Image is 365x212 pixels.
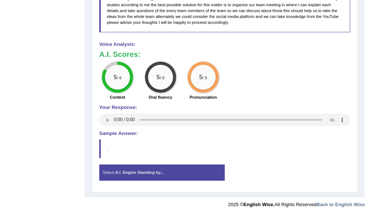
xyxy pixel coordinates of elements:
[99,131,351,136] h4: Sample Answer:
[114,74,117,81] big: 5
[99,50,141,58] b: A.I. Scores:
[190,94,217,100] label: Pronunciation
[156,74,160,81] big: 5
[110,94,125,100] label: Content
[99,165,225,181] div: Status:
[244,202,274,207] strong: English Wise.
[149,94,172,100] label: Oral fluency
[99,139,351,158] blockquote: .
[228,197,365,208] div: 2025 © All Rights Reserved
[199,74,203,81] big: 5
[117,76,122,80] small: / 6
[99,105,351,110] h4: Your Response:
[203,76,208,80] small: / 5
[116,171,164,175] strong: A.I. Engine Standing by...
[317,202,365,207] a: Back to English Wise
[99,42,351,47] h4: Voice Analysis:
[160,76,164,80] small: / 5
